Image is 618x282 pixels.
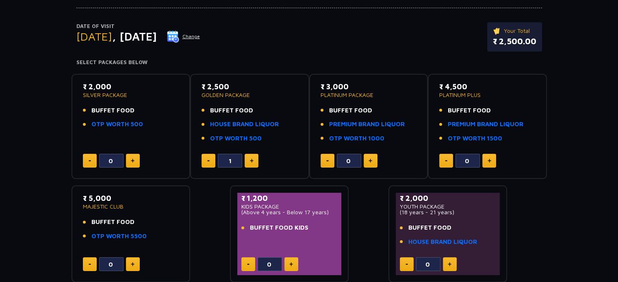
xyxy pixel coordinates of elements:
img: ticket [493,26,501,35]
img: minus [89,264,91,265]
a: HOUSE BRAND LIQUOR [408,237,477,247]
a: OTP WORTH 500 [210,134,262,143]
img: minus [445,160,447,161]
p: ₹ 1,200 [241,193,338,204]
span: BUFFET FOOD KIDS [250,223,308,232]
p: ₹ 2,000 [83,81,179,92]
p: GOLDEN PACKAGE [202,92,298,98]
p: ₹ 4,500 [439,81,536,92]
a: OTP WORTH 500 [91,120,143,129]
a: HOUSE BRAND LIQUOR [210,120,279,129]
img: minus [89,160,91,161]
p: PLATINUM PACKAGE [321,92,417,98]
p: SILVER PACKAGE [83,92,179,98]
p: ₹ 3,000 [321,81,417,92]
h4: Select Packages Below [76,59,542,66]
p: Date of Visit [76,22,200,30]
span: BUFFET FOOD [329,106,372,115]
p: (18 years - 21 years) [400,209,496,215]
span: [DATE] [76,30,112,43]
a: PREMIUM BRAND LIQUOR [329,120,405,129]
a: PREMIUM BRAND LIQUOR [448,120,523,129]
a: OTP WORTH 5500 [91,232,147,241]
img: plus [289,262,293,266]
img: plus [250,159,254,163]
img: minus [207,160,210,161]
button: Change [167,30,200,43]
span: BUFFET FOOD [408,223,451,232]
img: plus [131,159,134,163]
p: PLATINUM PLUS [439,92,536,98]
a: OTP WORTH 1000 [329,134,384,143]
img: minus [326,160,329,161]
p: ₹ 2,500.00 [493,35,536,47]
span: BUFFET FOOD [91,217,134,227]
p: MAJESTIC CLUB [83,204,179,209]
p: ₹ 2,500 [202,81,298,92]
p: (Above 4 years - Below 17 years) [241,209,338,215]
img: minus [405,264,408,265]
p: ₹ 5,000 [83,193,179,204]
img: minus [247,264,249,265]
p: YOUTH PACKAGE [400,204,496,209]
a: OTP WORTH 1500 [448,134,502,143]
span: , [DATE] [112,30,157,43]
span: BUFFET FOOD [91,106,134,115]
img: plus [448,262,451,266]
span: BUFFET FOOD [210,106,253,115]
span: BUFFET FOOD [448,106,491,115]
img: plus [488,159,491,163]
p: KIDS PACKAGE [241,204,338,209]
img: plus [369,159,372,163]
p: Your Total [493,26,536,35]
p: ₹ 2,000 [400,193,496,204]
img: plus [131,262,134,266]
